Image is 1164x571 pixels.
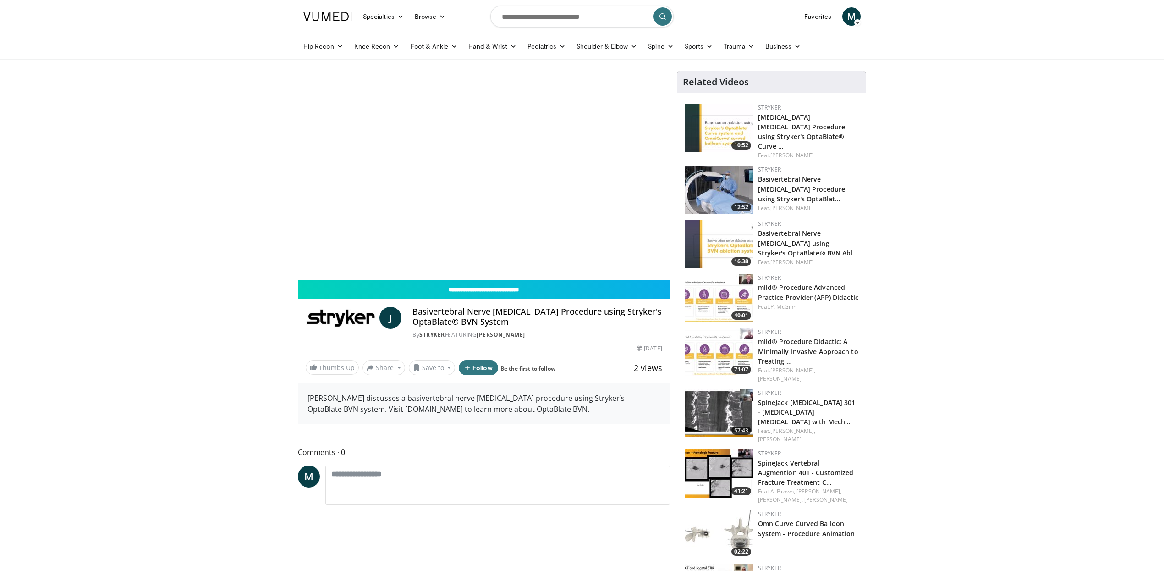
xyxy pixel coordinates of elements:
[571,37,642,55] a: Shoulder & Elbow
[770,303,796,310] a: P. McGinn
[298,37,349,55] a: Hip Recon
[685,274,753,322] a: 40:01
[731,548,751,556] span: 02:22
[459,360,498,375] button: Follow
[685,510,753,558] a: 02:22
[731,257,751,266] span: 16:38
[758,113,845,150] a: [MEDICAL_DATA] [MEDICAL_DATA] Procedure using Stryker's OptaBlate® Curve …
[758,449,781,457] a: Stryker
[731,311,751,320] span: 40:01
[685,328,753,376] img: 9d4bc2db-bb55-4b2e-be96-a2b6c3db8f79.150x105_q85_crop-smart_upscale.jpg
[409,7,451,26] a: Browse
[770,258,814,266] a: [PERSON_NAME]
[477,331,525,338] a: [PERSON_NAME]
[349,37,405,55] a: Knee Recon
[804,496,848,504] a: [PERSON_NAME]
[770,204,814,212] a: [PERSON_NAME]
[379,307,401,329] a: J
[758,151,858,160] div: Feat.
[685,510,753,558] img: 6ed72550-aece-4dce-88ed-d63958b6dcb3.150x105_q85_crop-smart_upscale.jpg
[731,203,751,211] span: 12:52
[718,37,760,55] a: Trauma
[758,175,845,203] a: Basivertebral Nerve [MEDICAL_DATA] Procedure using Stryker's OptaBlat…
[758,375,802,383] a: [PERSON_NAME]
[731,427,751,435] span: 57:43
[522,37,571,55] a: Pediatrics
[642,37,679,55] a: Spine
[362,360,405,375] button: Share
[758,398,856,426] a: SpineJack [MEDICAL_DATA] 301 - [MEDICAL_DATA] [MEDICAL_DATA] with Mech…
[842,7,861,26] a: M
[685,220,753,268] a: 16:38
[758,104,781,111] a: Stryker
[637,344,662,353] div: [DATE]
[405,37,463,55] a: Foot & Ankle
[298,466,320,488] a: M
[758,204,858,212] div: Feat.
[758,366,858,383] div: Feat.
[758,459,854,487] a: SpineJack Vertebral Augmention 401 - Customized Fracture Treatment C…
[419,331,445,338] a: Stryker
[760,37,807,55] a: Business
[770,488,795,495] a: A. Brown,
[758,328,781,336] a: Stryker
[306,360,359,375] a: Thumbs Up
[731,366,751,374] span: 71:07
[634,362,662,373] span: 2 views
[758,283,858,301] a: mild® Procedure Advanced Practice Provider (APP) Didactic
[685,166,753,214] a: 12:52
[685,389,753,437] a: 57:43
[683,77,749,88] h4: Related Videos
[685,166,753,214] img: defb5e87-9a59-4e45-9c94-ca0bb38673d3.150x105_q85_crop-smart_upscale.jpg
[412,307,662,327] h4: Basivertebral Nerve [MEDICAL_DATA] Procedure using Stryker's OptaBlate® BVN System
[758,229,858,257] a: Basivertebral Nerve [MEDICAL_DATA] using Stryker's OptaBlate® BVN Abl…
[685,449,753,498] img: b9a1412c-fd19-4ce2-a72e-1fe551ae4065.150x105_q85_crop-smart_upscale.jpg
[758,510,781,518] a: Stryker
[758,389,781,397] a: Stryker
[758,427,858,443] div: Feat.
[685,220,753,268] img: efc84703-49da-46b6-9c7b-376f5723817c.150x105_q85_crop-smart_upscale.jpg
[799,7,837,26] a: Favorites
[685,274,753,322] img: 4f822da0-6aaa-4e81-8821-7a3c5bb607c6.150x105_q85_crop-smart_upscale.jpg
[731,141,751,150] span: 10:52
[770,366,815,374] a: [PERSON_NAME],
[758,519,855,538] a: OmniCurve Curved Balloon System - Procedure Animation
[758,435,802,443] a: [PERSON_NAME]
[758,166,781,173] a: Stryker
[298,71,670,280] video-js: Video Player
[490,6,674,28] input: Search topics, interventions
[758,258,858,266] div: Feat.
[731,487,751,495] span: 41:21
[758,303,858,311] div: Feat.
[298,446,670,458] span: Comments 0
[685,389,753,437] img: 3f71025c-3002-4ac4-b36d-5ce8ecbbdc51.150x105_q85_crop-smart_upscale.jpg
[770,427,815,435] a: [PERSON_NAME],
[758,488,858,504] div: Feat.
[500,365,555,372] a: Be the first to follow
[758,220,781,227] a: Stryker
[685,104,753,152] img: 0f0d9d51-420c-42d6-ac87-8f76a25ca2f4.150x105_q85_crop-smart_upscale.jpg
[409,360,456,375] button: Save to
[298,383,670,424] div: [PERSON_NAME] discusses a basivertebral nerve [MEDICAL_DATA] procedure using Stryker’s OptaBlate ...
[463,37,522,55] a: Hand & Wrist
[758,337,858,365] a: mild® Procedure Didactic: A Minimally Invasive Approach to Treating …
[685,449,753,498] a: 41:21
[685,328,753,376] a: 71:07
[685,104,753,152] a: 10:52
[357,7,409,26] a: Specialties
[306,307,376,329] img: Stryker
[303,12,352,21] img: VuMedi Logo
[770,151,814,159] a: [PERSON_NAME]
[758,496,803,504] a: [PERSON_NAME],
[758,274,781,282] a: Stryker
[412,331,662,339] div: By FEATURING
[796,488,841,495] a: [PERSON_NAME],
[679,37,719,55] a: Sports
